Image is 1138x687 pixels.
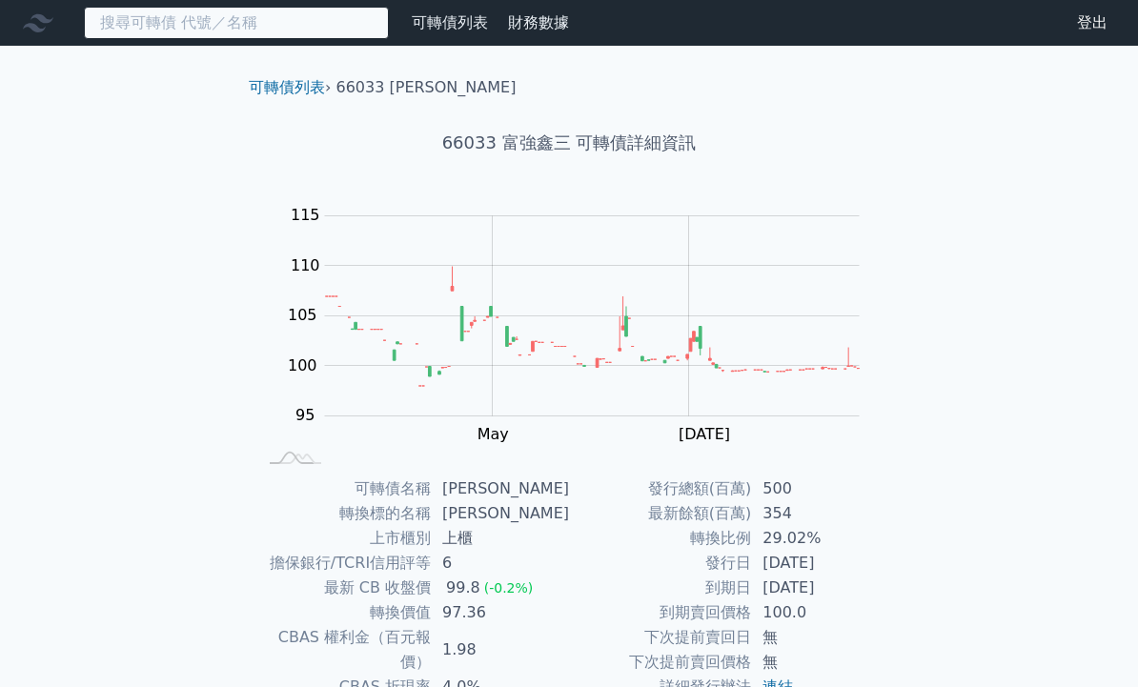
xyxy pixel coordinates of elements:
td: 上櫃 [431,526,569,551]
td: 發行日 [569,551,751,576]
td: CBAS 權利金（百元報價） [256,625,431,675]
td: 無 [751,650,882,675]
td: 上市櫃別 [256,526,431,551]
tspan: [DATE] [679,425,730,443]
td: 轉換比例 [569,526,751,551]
td: 到期日 [569,576,751,600]
td: 100.0 [751,600,882,625]
td: 6 [431,551,569,576]
td: 最新餘額(百萬) [569,501,751,526]
input: 搜尋可轉債 代號／名稱 [84,7,389,39]
iframe: Chat Widget [1043,596,1138,687]
td: 到期賣回價格 [569,600,751,625]
td: 下次提前賣回日 [569,625,751,650]
td: 500 [751,476,882,501]
span: (-0.2%) [484,580,534,596]
td: [PERSON_NAME] [431,476,569,501]
td: 下次提前賣回價格 [569,650,751,675]
a: 登出 [1062,8,1123,38]
div: 聊天小工具 [1043,596,1138,687]
td: [DATE] [751,576,882,600]
div: 99.8 [442,576,484,600]
a: 可轉債列表 [249,78,325,96]
tspan: 100 [288,356,317,374]
h1: 66033 富強鑫三 可轉債詳細資訊 [234,130,904,156]
td: 發行總額(百萬) [569,476,751,501]
g: Chart [278,206,888,443]
tspan: 110 [291,256,320,274]
li: 66033 [PERSON_NAME] [336,76,517,99]
tspan: 105 [288,306,317,324]
td: 354 [751,501,882,526]
a: 可轉債列表 [412,13,488,31]
td: 轉換標的名稱 [256,501,431,526]
td: [PERSON_NAME] [431,501,569,526]
td: 29.02% [751,526,882,551]
tspan: 95 [295,406,315,424]
td: 最新 CB 收盤價 [256,576,431,600]
td: 可轉債名稱 [256,476,431,501]
td: 轉換價值 [256,600,431,625]
td: 無 [751,625,882,650]
td: [DATE] [751,551,882,576]
tspan: May [478,425,509,443]
td: 97.36 [431,600,569,625]
a: 財務數據 [508,13,569,31]
td: 擔保銀行/TCRI信用評等 [256,551,431,576]
li: › [249,76,331,99]
td: 1.98 [431,625,569,675]
tspan: 115 [291,206,320,224]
